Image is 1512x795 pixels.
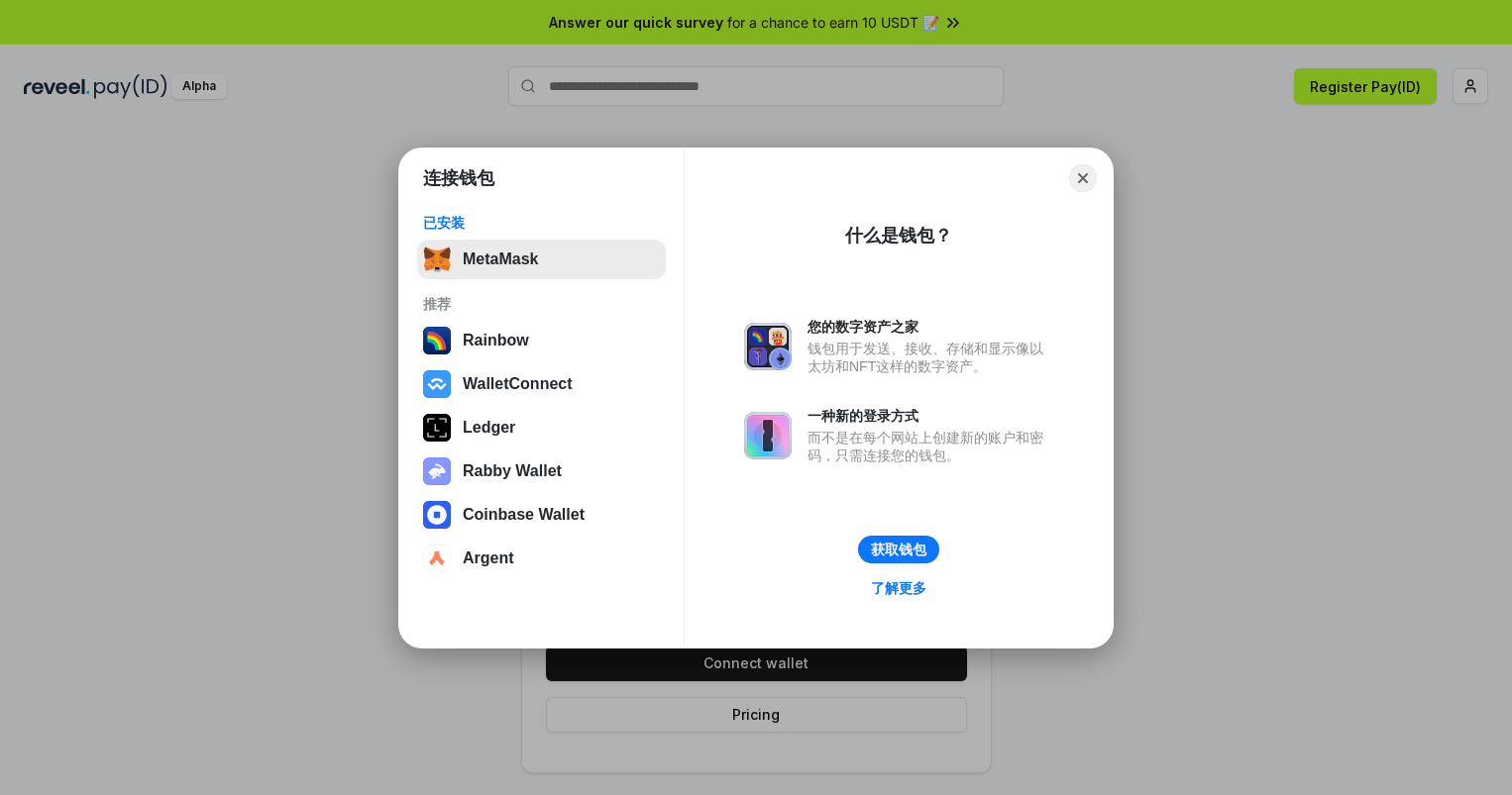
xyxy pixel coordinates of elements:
img: svg+xml,%3Csvg%20width%3D%22120%22%20height%3D%22120%22%20viewBox%3D%220%200%20120%20120%22%20fil... [423,327,451,354]
img: svg+xml,%3Csvg%20xmlns%3D%22http%3A%2F%2Fwww.w3.org%2F2000%2Fsvg%22%20fill%3D%22none%22%20viewBox... [744,323,792,370]
img: svg+xml,%3Csvg%20width%3D%2228%22%20height%3D%2228%22%20viewBox%3D%220%200%2028%2028%22%20fill%3D... [423,501,451,529]
button: MetaMask [417,240,666,279]
div: Rainbow [463,332,529,349]
div: Argent [463,549,514,567]
div: Coinbase Wallet [463,506,585,524]
div: 钱包用于发送、接收、存储和显示像以太坊和NFT这样的数字资产。 [808,340,1053,375]
button: WalletConnect [417,364,666,404]
img: svg+xml,%3Csvg%20width%3D%2228%22%20height%3D%2228%22%20viewBox%3D%220%200%2028%2028%22%20fill%3D... [423,370,451,398]
div: MetaMask [463,250,538,268]
button: Ledger [417,408,666,447]
div: 您的数字资产之家 [808,318,1053,336]
img: svg+xml,%3Csvg%20xmlns%3D%22http%3A%2F%2Fwww.w3.org%2F2000%2Fsvg%22%20fill%3D%22none%22%20viewBox... [423,457,451,485]
div: 获取钱包 [871,541,926,558]
div: WalletConnect [463,375,573,393]
div: Ledger [463,419,515,437]
button: Rainbow [417,321,666,360]
img: svg+xml,%3Csvg%20width%3D%2228%22%20height%3D%2228%22%20viewBox%3D%220%200%2028%2028%22%20fill%3D... [423,545,451,572]
button: Rabby Wallet [417,451,666,491]
div: 什么是钱包？ [845,224,952,248]
div: 一种新的登录方式 [808,407,1053,425]
button: Close [1069,164,1097,192]
div: Rabby Wallet [463,462,562,480]
img: svg+xml,%3Csvg%20xmlns%3D%22http%3A%2F%2Fwww.w3.org%2F2000%2Fsvg%22%20width%3D%2228%22%20height%3... [423,414,451,442]
button: 获取钱包 [858,536,939,563]
div: 已安装 [423,214,660,232]
div: 推荐 [423,295,660,313]
h1: 连接钱包 [423,166,494,190]
div: 而不是在每个网站上创建新的账户和密码，只需连接您的钱包。 [808,429,1053,464]
a: 了解更多 [859,575,938,601]
img: svg+xml,%3Csvg%20fill%3D%22none%22%20height%3D%2233%22%20viewBox%3D%220%200%2035%2033%22%20width%... [423,246,451,273]
button: Argent [417,539,666,578]
img: svg+xml,%3Csvg%20xmlns%3D%22http%3A%2F%2Fwww.w3.org%2F2000%2Fsvg%22%20fill%3D%22none%22%20viewBox... [744,412,792,459]
div: 了解更多 [871,579,926,597]
button: Coinbase Wallet [417,495,666,535]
